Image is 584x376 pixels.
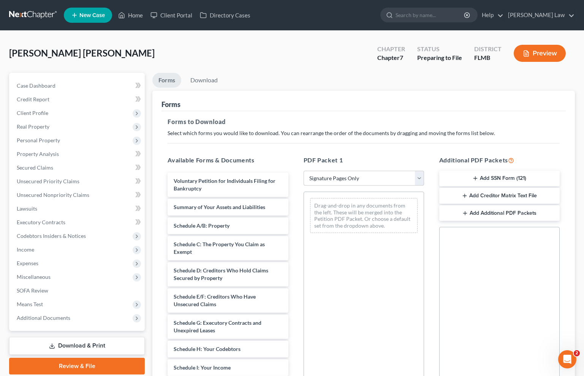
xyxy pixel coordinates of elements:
a: Lawsuits [11,202,145,216]
div: Preparing to File [417,53,462,62]
a: Help [478,8,503,22]
span: Additional Documents [17,315,70,321]
input: Search by name... [396,8,465,22]
a: Secured Claims [11,161,145,175]
div: Forms [161,100,180,109]
span: 2 [574,350,580,356]
span: Client Profile [17,110,48,116]
div: Chapter [377,53,405,62]
iframe: Intercom live chat [558,350,576,368]
span: Secured Claims [17,164,53,171]
h5: Forms to Download [168,117,560,126]
a: Forms [152,73,181,88]
a: Home [114,8,147,22]
button: Add SSN Form (121) [439,171,560,187]
span: Schedule I: Your Income [174,364,231,371]
div: FLMB [474,53,502,62]
span: Expenses [17,260,38,266]
span: 7 [400,54,403,61]
span: SOFA Review [17,287,48,294]
h5: PDF Packet 1 [304,156,424,165]
div: District [474,45,502,53]
span: Property Analysis [17,151,59,157]
a: Property Analysis [11,147,145,161]
a: Unsecured Priority Claims [11,175,145,188]
span: Income [17,246,34,253]
span: Unsecured Nonpriority Claims [17,192,89,198]
span: Personal Property [17,137,60,143]
span: Schedule D: Creditors Who Hold Claims Secured by Property [174,267,268,281]
div: Status [417,45,462,53]
span: Codebtors Insiders & Notices [17,233,86,239]
a: [PERSON_NAME] Law [504,8,575,22]
a: Case Dashboard [11,79,145,93]
span: Schedule E/F: Creditors Who Have Unsecured Claims [174,293,256,307]
button: Preview [514,45,566,62]
span: Schedule H: Your Codebtors [174,346,241,352]
span: Means Test [17,301,43,307]
span: Voluntary Petition for Individuals Filing for Bankruptcy [174,178,275,192]
span: Executory Contracts [17,219,65,225]
span: Schedule G: Executory Contracts and Unexpired Leases [174,319,261,334]
div: Drag-and-drop in any documents from the left. These will be merged into the Petition PDF Packet. ... [310,198,418,233]
a: Review & File [9,358,145,374]
a: Executory Contracts [11,216,145,229]
button: Add Additional PDF Packets [439,205,560,221]
span: Miscellaneous [17,274,51,280]
a: Directory Cases [196,8,254,22]
span: New Case [79,13,105,18]
a: Download & Print [9,337,145,355]
span: Real Property [17,123,49,130]
h5: Available Forms & Documents [168,156,288,165]
a: Credit Report [11,93,145,106]
button: Add Creditor Matrix Text File [439,188,560,204]
span: [PERSON_NAME] [PERSON_NAME] [9,47,155,58]
span: Credit Report [17,96,49,102]
a: Download [184,73,224,88]
span: Summary of Your Assets and Liabilities [174,204,265,210]
span: Case Dashboard [17,82,55,89]
a: Client Portal [147,8,196,22]
span: Lawsuits [17,205,37,212]
span: Schedule A/B: Property [174,222,229,229]
span: Schedule C: The Property You Claim as Exempt [174,241,265,255]
a: Unsecured Nonpriority Claims [11,188,145,202]
h5: Additional PDF Packets [439,156,560,165]
p: Select which forms you would like to download. You can rearrange the order of the documents by dr... [168,129,560,137]
span: Unsecured Priority Claims [17,178,79,184]
a: SOFA Review [11,284,145,297]
div: Chapter [377,45,405,53]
